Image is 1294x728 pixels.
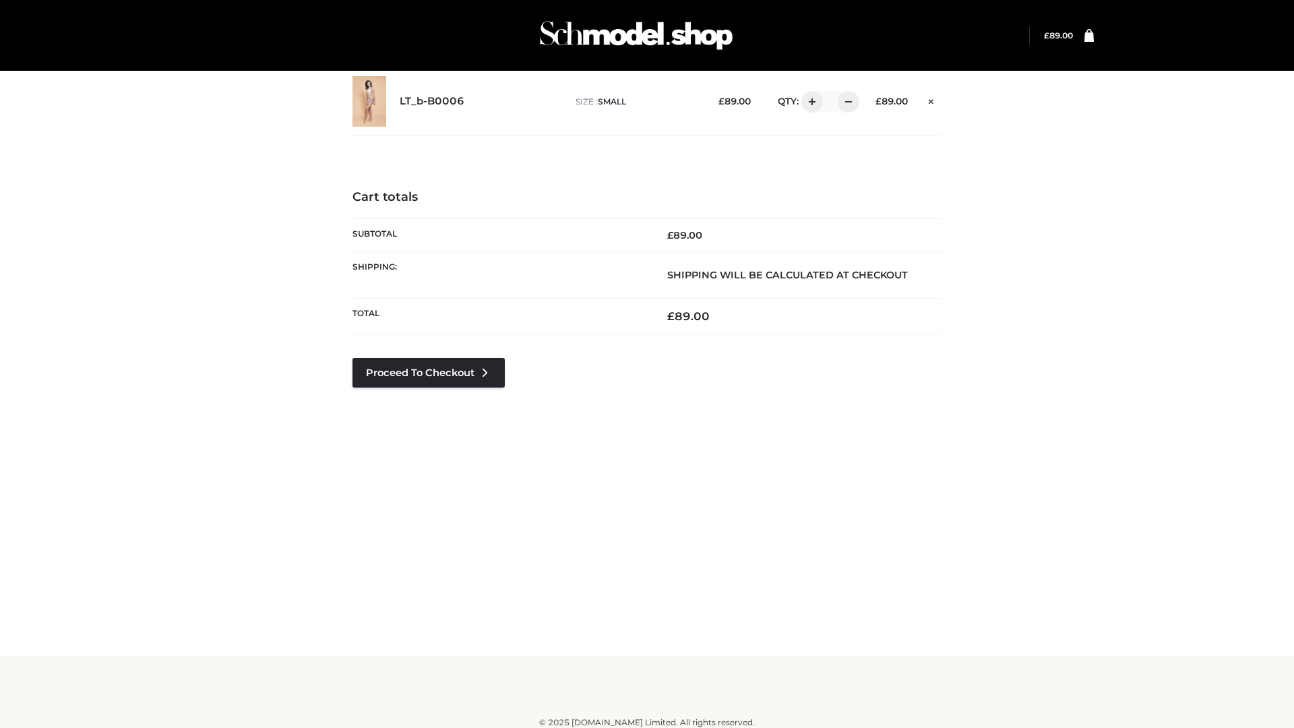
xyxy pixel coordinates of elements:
[764,91,855,113] div: QTY:
[352,218,647,251] th: Subtotal
[400,95,464,108] a: LT_b-B0006
[352,299,647,334] th: Total
[352,358,505,388] a: Proceed to Checkout
[667,309,710,323] bdi: 89.00
[1044,30,1049,40] span: £
[667,229,673,241] span: £
[535,9,737,62] img: Schmodel Admin 964
[352,251,647,298] th: Shipping:
[875,96,908,107] bdi: 89.00
[1044,30,1073,40] a: £89.00
[598,96,626,107] span: SMALL
[667,309,675,323] span: £
[718,96,725,107] span: £
[875,96,882,107] span: £
[352,76,386,127] img: LT_b-B0006 - SMALL
[576,96,698,108] p: size :
[1044,30,1073,40] bdi: 89.00
[352,190,942,205] h4: Cart totals
[667,229,702,241] bdi: 89.00
[667,269,908,281] strong: Shipping will be calculated at checkout
[921,91,942,109] a: Remove this item
[718,96,751,107] bdi: 89.00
